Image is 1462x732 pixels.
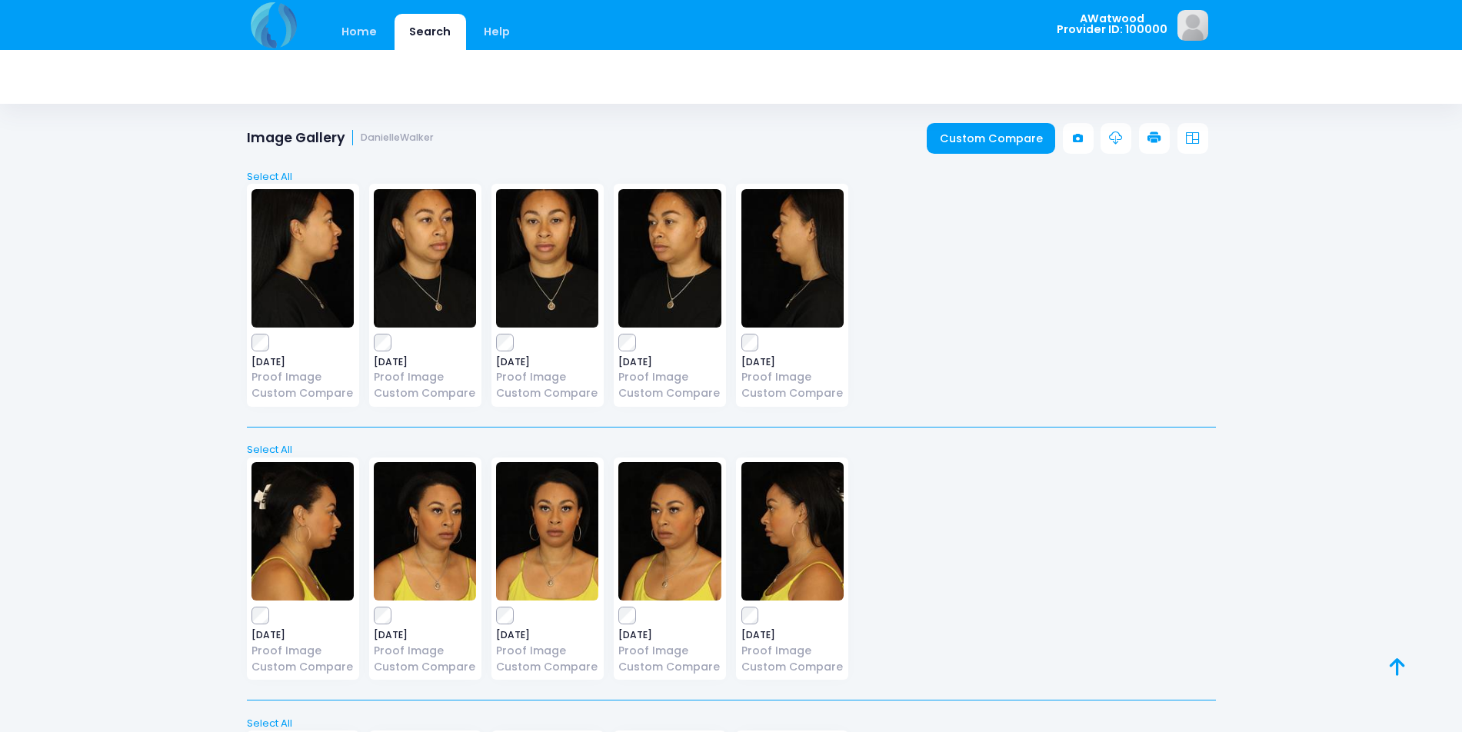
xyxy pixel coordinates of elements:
[496,385,598,401] a: Custom Compare
[361,132,434,144] small: DanielleWalker
[496,643,598,659] a: Proof Image
[741,189,844,328] img: image
[927,123,1055,154] a: Custom Compare
[251,358,354,367] span: [DATE]
[496,358,598,367] span: [DATE]
[247,130,435,146] h1: Image Gallery
[251,369,354,385] a: Proof Image
[241,169,1221,185] a: Select All
[251,631,354,640] span: [DATE]
[251,643,354,659] a: Proof Image
[496,189,598,328] img: image
[741,462,844,601] img: image
[374,369,476,385] a: Proof Image
[741,631,844,640] span: [DATE]
[374,358,476,367] span: [DATE]
[374,385,476,401] a: Custom Compare
[618,631,721,640] span: [DATE]
[327,14,392,50] a: Home
[1057,13,1167,35] span: AWatwood Provider ID: 100000
[1177,10,1208,41] img: image
[251,189,354,328] img: image
[741,643,844,659] a: Proof Image
[374,631,476,640] span: [DATE]
[618,369,721,385] a: Proof Image
[251,385,354,401] a: Custom Compare
[374,462,476,601] img: image
[618,358,721,367] span: [DATE]
[741,358,844,367] span: [DATE]
[618,385,721,401] a: Custom Compare
[618,189,721,328] img: image
[251,462,354,601] img: image
[496,369,598,385] a: Proof Image
[395,14,466,50] a: Search
[496,659,598,675] a: Custom Compare
[374,659,476,675] a: Custom Compare
[496,631,598,640] span: [DATE]
[741,369,844,385] a: Proof Image
[251,659,354,675] a: Custom Compare
[618,659,721,675] a: Custom Compare
[374,189,476,328] img: image
[741,659,844,675] a: Custom Compare
[618,643,721,659] a: Proof Image
[241,716,1221,731] a: Select All
[618,462,721,601] img: image
[374,643,476,659] a: Proof Image
[468,14,525,50] a: Help
[496,462,598,601] img: image
[241,442,1221,457] a: Select All
[741,385,844,401] a: Custom Compare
